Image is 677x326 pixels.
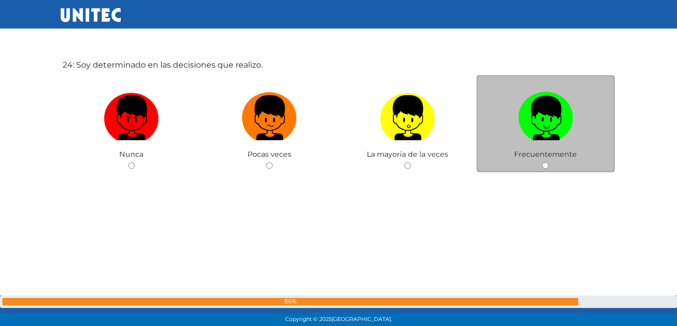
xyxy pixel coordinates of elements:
[104,88,159,141] img: Nunca
[61,8,121,22] img: UNITEC
[248,150,291,159] span: Pocas veces
[514,150,577,159] span: Frecuentemente
[518,88,573,141] img: Frecuentemente
[332,316,392,322] span: [GEOGRAPHIC_DATA].
[380,88,435,141] img: La mayoria de la veces
[63,59,263,71] label: 24: Soy determinado en las decisiones que realizo.
[367,150,448,159] span: La mayoria de la veces
[242,88,297,141] img: Pocas veces
[119,150,143,159] span: Nunca
[3,298,578,305] div: 86%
